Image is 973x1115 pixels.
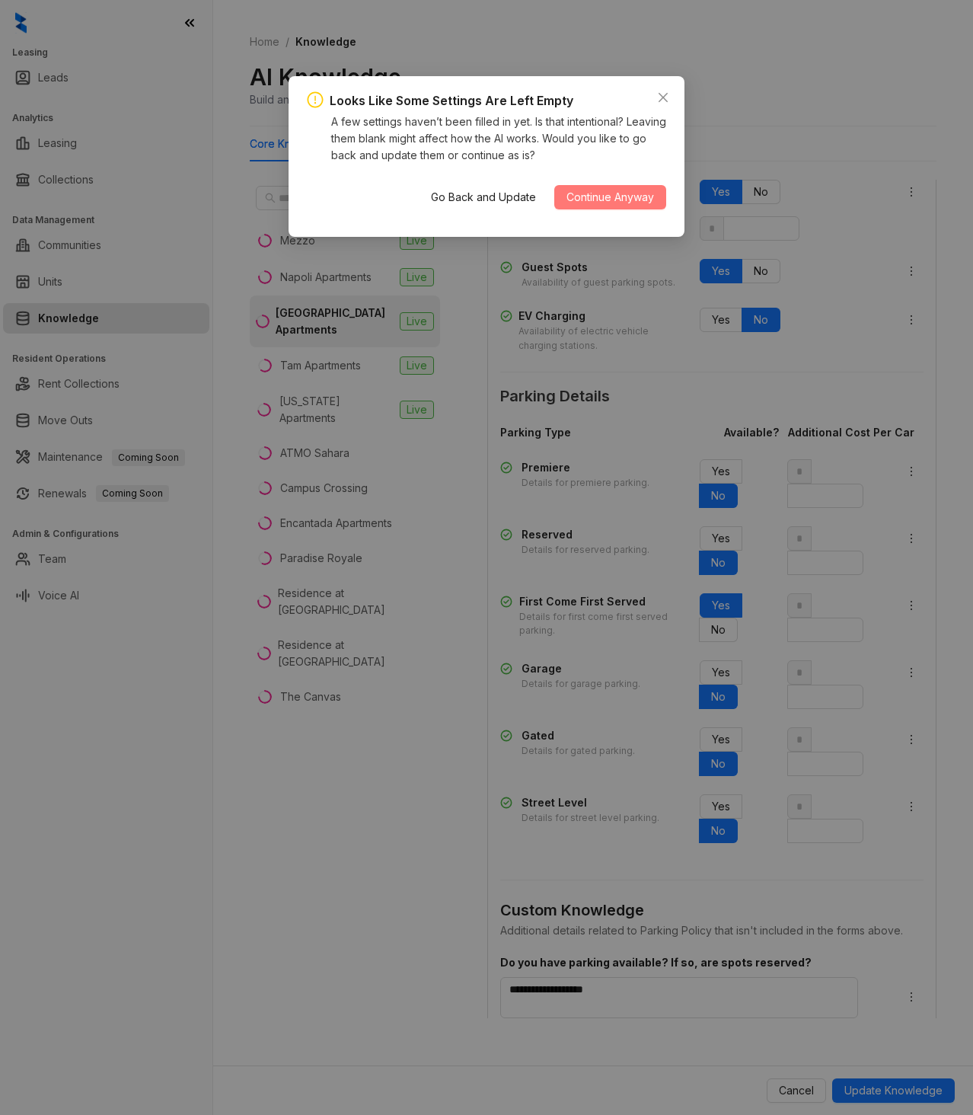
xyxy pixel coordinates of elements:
[330,91,573,110] div: Looks Like Some Settings Are Left Empty
[657,91,669,104] span: close
[566,189,654,206] span: Continue Anyway
[331,113,666,164] div: A few settings haven’t been filled in yet. Is that intentional? Leaving them blank might affect h...
[431,189,536,206] span: Go Back and Update
[419,185,548,209] button: Go Back and Update
[554,185,666,209] button: Continue Anyway
[651,85,675,110] button: Close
